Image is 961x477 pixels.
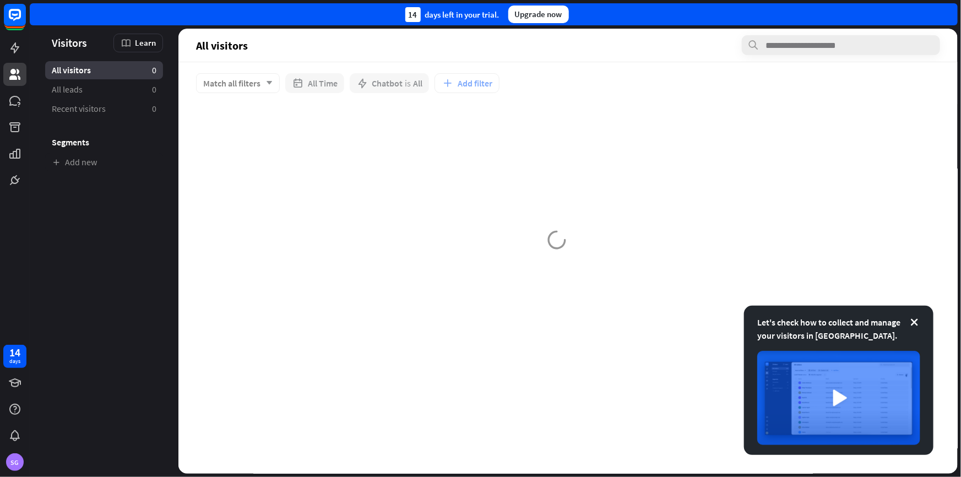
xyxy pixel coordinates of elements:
a: Recent visitors 0 [45,100,163,118]
span: Learn [135,37,156,48]
div: Let's check how to collect and manage your visitors in [GEOGRAPHIC_DATA]. [757,316,920,342]
img: image [757,351,920,445]
div: 14 [405,7,421,22]
span: All visitors [196,39,248,52]
span: Visitors [52,36,87,49]
span: Recent visitors [52,103,106,115]
div: days left in your trial. [405,7,499,22]
span: All visitors [52,64,91,76]
div: SG [6,453,24,471]
aside: 0 [152,64,156,76]
a: All leads 0 [45,80,163,99]
h3: Segments [45,137,163,148]
div: 14 [9,348,20,357]
a: 14 days [3,345,26,368]
div: days [9,357,20,365]
div: Upgrade now [508,6,569,23]
a: Add new [45,153,163,171]
aside: 0 [152,84,156,95]
aside: 0 [152,103,156,115]
span: All leads [52,84,83,95]
button: Open LiveChat chat widget [9,4,42,37]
